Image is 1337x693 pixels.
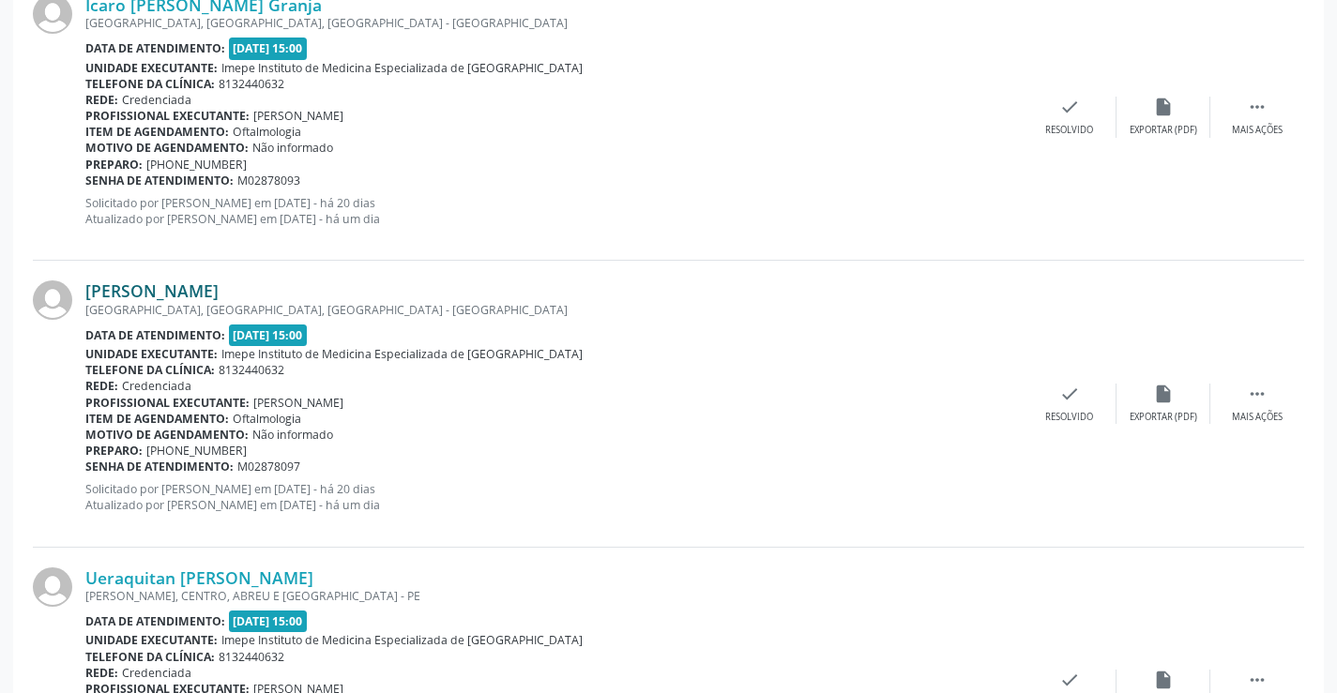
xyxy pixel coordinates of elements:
b: Rede: [85,665,118,681]
b: Item de agendamento: [85,124,229,140]
div: [PERSON_NAME], CENTRO, ABREU E [GEOGRAPHIC_DATA] - PE [85,588,1023,604]
img: img [33,567,72,607]
i: check [1059,384,1080,404]
span: [DATE] 15:00 [229,38,308,59]
i: insert_drive_file [1153,384,1174,404]
b: Unidade executante: [85,60,218,76]
span: Não informado [252,427,333,443]
b: Unidade executante: [85,346,218,362]
b: Rede: [85,378,118,394]
span: Não informado [252,140,333,156]
b: Data de atendimento: [85,327,225,343]
span: Credenciada [122,92,191,108]
div: [GEOGRAPHIC_DATA], [GEOGRAPHIC_DATA], [GEOGRAPHIC_DATA] - [GEOGRAPHIC_DATA] [85,302,1023,318]
b: Motivo de agendamento: [85,427,249,443]
b: Preparo: [85,157,143,173]
b: Profissional executante: [85,108,250,124]
b: Senha de atendimento: [85,173,234,188]
span: Oftalmologia [233,124,301,140]
span: [PHONE_NUMBER] [146,157,247,173]
span: [PHONE_NUMBER] [146,443,247,459]
p: Solicitado por [PERSON_NAME] em [DATE] - há 20 dias Atualizado por [PERSON_NAME] em [DATE] - há u... [85,481,1023,513]
i:  [1247,384,1268,404]
b: Rede: [85,92,118,108]
span: Credenciada [122,665,191,681]
span: Credenciada [122,378,191,394]
div: Mais ações [1232,411,1283,424]
b: Item de agendamento: [85,411,229,427]
b: Unidade executante: [85,632,218,648]
span: Imepe Instituto de Medicina Especializada de [GEOGRAPHIC_DATA] [221,346,583,362]
a: Ueraquitan [PERSON_NAME] [85,567,313,588]
b: Senha de atendimento: [85,459,234,475]
span: M02878097 [237,459,300,475]
span: 8132440632 [219,649,284,665]
a: [PERSON_NAME] [85,280,219,301]
i: check [1059,97,1080,117]
span: M02878093 [237,173,300,188]
div: Mais ações [1232,124,1283,137]
i: insert_drive_file [1153,670,1174,690]
b: Telefone da clínica: [85,362,215,378]
div: Resolvido [1045,124,1093,137]
img: img [33,280,72,320]
span: [DATE] 15:00 [229,324,308,346]
i:  [1247,97,1268,117]
div: Exportar (PDF) [1130,124,1197,137]
b: Motivo de agendamento: [85,140,249,156]
span: [PERSON_NAME] [253,395,343,411]
b: Profissional executante: [85,395,250,411]
span: Oftalmologia [233,411,301,427]
div: Resolvido [1045,411,1093,424]
b: Data de atendimento: [85,40,225,56]
span: Imepe Instituto de Medicina Especializada de [GEOGRAPHIC_DATA] [221,632,583,648]
span: 8132440632 [219,76,284,92]
b: Data de atendimento: [85,613,225,629]
span: Imepe Instituto de Medicina Especializada de [GEOGRAPHIC_DATA] [221,60,583,76]
span: [PERSON_NAME] [253,108,343,124]
i: insert_drive_file [1153,97,1174,117]
div: Exportar (PDF) [1130,411,1197,424]
b: Telefone da clínica: [85,649,215,665]
div: [GEOGRAPHIC_DATA], [GEOGRAPHIC_DATA], [GEOGRAPHIC_DATA] - [GEOGRAPHIC_DATA] [85,15,1023,31]
i:  [1247,670,1268,690]
b: Telefone da clínica: [85,76,215,92]
span: [DATE] 15:00 [229,610,308,632]
b: Preparo: [85,443,143,459]
span: 8132440632 [219,362,284,378]
i: check [1059,670,1080,690]
p: Solicitado por [PERSON_NAME] em [DATE] - há 20 dias Atualizado por [PERSON_NAME] em [DATE] - há u... [85,195,1023,227]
